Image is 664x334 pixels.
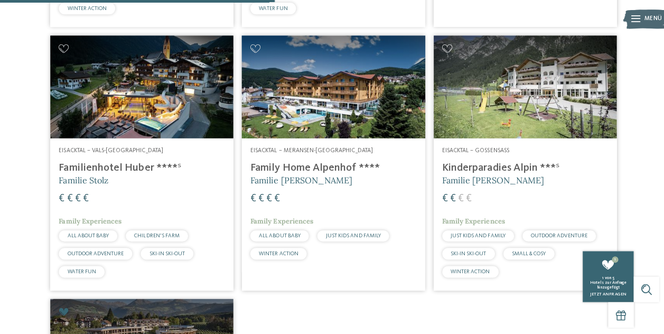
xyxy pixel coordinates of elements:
span: ALL ABOUT BABY [258,231,299,237]
span: Familie [PERSON_NAME] [249,174,351,184]
span: WINTER ACTION [258,249,297,255]
span: 1 [609,255,615,261]
span: WINTER ACTION [68,6,107,11]
span: Family Experiences [59,215,121,224]
h4: Kinderparadies Alpin ***ˢ [440,161,605,173]
span: € [59,192,65,202]
span: € [273,192,279,202]
a: Familienhotels gesucht? Hier findet ihr die besten! Eisacktal – Vals-[GEOGRAPHIC_DATA] Familienho... [51,35,232,289]
span: ALL ABOUT BABY [68,231,109,237]
span: SMALL & COSY [509,249,543,255]
span: WINTER ACTION [448,267,488,273]
h4: Familienhotel Huber ****ˢ [59,161,224,173]
a: 1 1 von 5 Hotels zur Anfrage hinzugefügt jetzt anfragen [579,249,630,300]
span: € [448,192,454,202]
span: OUTDOOR ADVENTURE [68,249,124,255]
span: Eisacktal – Vals-[GEOGRAPHIC_DATA] [59,146,163,153]
span: Familie Stolz [59,174,108,184]
span: SKI-IN SKI-OUT [448,249,484,255]
span: JUST KIDS AND FAMILY [324,231,379,237]
span: SKI-IN SKI-OUT [149,249,184,255]
span: € [249,192,255,202]
span: 5 [609,274,611,278]
a: Familienhotels gesucht? Hier findet ihr die besten! Eisacktal – Meransen-[GEOGRAPHIC_DATA] Family... [241,35,423,289]
span: € [456,192,462,202]
span: Family Experiences [249,215,312,224]
span: OUTDOOR ADVENTURE [528,231,584,237]
span: Familie [PERSON_NAME] [440,174,541,184]
span: WATER FUN [68,267,96,273]
span: € [265,192,271,202]
span: € [440,192,446,202]
span: jetzt anfragen [587,290,623,294]
span: Hotels zur Anfrage hinzugefügt [587,279,623,287]
span: Eisacktal – Meransen-[GEOGRAPHIC_DATA] [249,146,371,153]
span: € [83,192,89,202]
span: JUST KIDS AND FAMILY [448,231,503,237]
span: € [67,192,73,202]
span: Eisacktal – Gossensass [440,146,507,153]
span: € [257,192,263,202]
span: von [602,274,608,278]
span: 1 [599,274,601,278]
img: Family Home Alpenhof **** [241,35,423,138]
a: Familienhotels gesucht? Hier findet ihr die besten! Eisacktal – Gossensass Kinderparadies Alpin *... [432,35,613,289]
span: Family Experiences [440,215,502,224]
img: Familienhotels gesucht? Hier findet ihr die besten! [51,35,232,138]
span: CHILDREN’S FARM [134,231,179,237]
h4: Family Home Alpenhof **** [249,161,414,173]
span: € [464,192,470,202]
span: € [75,192,81,202]
img: Kinderparadies Alpin ***ˢ [432,35,613,138]
span: WATER FUN [258,6,286,11]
